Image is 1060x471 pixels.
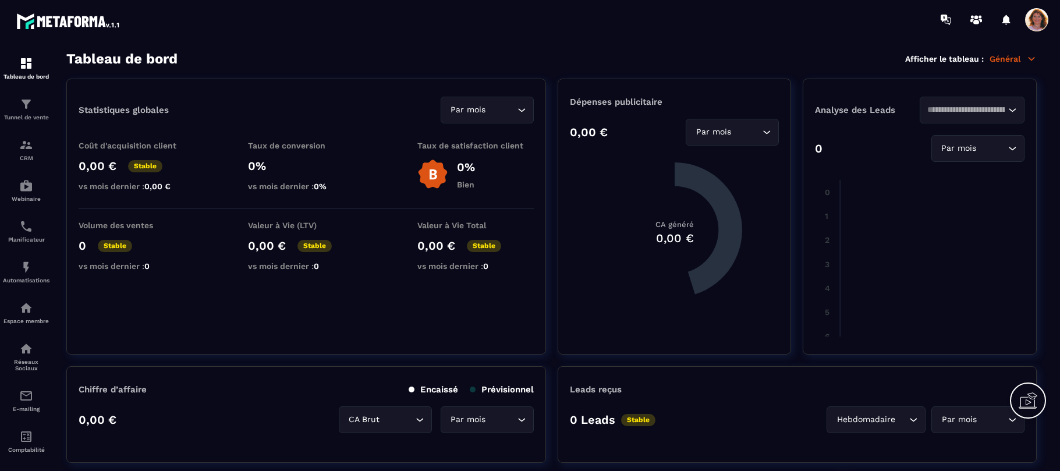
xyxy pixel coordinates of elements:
[314,182,327,191] span: 0%
[79,239,86,253] p: 0
[905,54,984,63] p: Afficher le tableau :
[79,413,116,427] p: 0,00 €
[448,413,488,426] span: Par mois
[79,261,195,271] p: vs mois dernier :
[417,239,455,253] p: 0,00 €
[827,406,926,433] div: Search for option
[990,54,1037,64] p: Général
[441,97,534,123] div: Search for option
[79,141,195,150] p: Coût d'acquisition client
[3,406,49,412] p: E-mailing
[3,292,49,333] a: automationsautomationsEspace membre
[248,261,364,271] p: vs mois dernier :
[693,126,733,139] span: Par mois
[898,413,906,426] input: Search for option
[417,141,534,150] p: Taux de satisfaction client
[98,240,132,252] p: Stable
[297,240,332,252] p: Stable
[79,159,116,173] p: 0,00 €
[3,129,49,170] a: formationformationCRM
[834,413,898,426] span: Hebdomadaire
[825,260,829,269] tspan: 3
[815,105,920,115] p: Analyse des Leads
[570,384,622,395] p: Leads reçus
[3,447,49,453] p: Comptabilité
[248,182,364,191] p: vs mois dernier :
[66,51,178,67] h3: Tableau de bord
[470,384,534,395] p: Prévisionnel
[417,261,534,271] p: vs mois dernier :
[248,221,364,230] p: Valeur à Vie (LTV)
[19,430,33,444] img: accountant
[3,196,49,202] p: Webinaire
[3,170,49,211] a: automationsautomationsWebinaire
[19,97,33,111] img: formation
[825,235,829,245] tspan: 2
[417,159,448,190] img: b-badge-o.b3b20ee6.svg
[441,406,534,433] div: Search for option
[686,119,779,146] div: Search for option
[488,104,515,116] input: Search for option
[19,342,33,356] img: social-network
[815,141,823,155] p: 0
[19,389,33,403] img: email
[144,182,171,191] span: 0,00 €
[733,126,760,139] input: Search for option
[339,406,432,433] div: Search for option
[79,105,169,115] p: Statistiques globales
[382,413,413,426] input: Search for option
[19,138,33,152] img: formation
[825,284,830,293] tspan: 4
[19,219,33,233] img: scheduler
[248,239,286,253] p: 0,00 €
[621,414,655,426] p: Stable
[409,384,458,395] p: Encaissé
[3,73,49,80] p: Tableau de bord
[79,221,195,230] p: Volume des ventes
[488,413,515,426] input: Search for option
[79,182,195,191] p: vs mois dernier :
[939,413,979,426] span: Par mois
[570,125,608,139] p: 0,00 €
[931,135,1024,162] div: Search for option
[417,221,534,230] p: Valeur à Vie Total
[3,359,49,371] p: Réseaux Sociaux
[457,180,475,189] p: Bien
[79,384,147,395] p: Chiffre d’affaire
[3,277,49,284] p: Automatisations
[248,159,364,173] p: 0%
[920,97,1024,123] div: Search for option
[979,142,1005,155] input: Search for option
[825,187,830,197] tspan: 0
[467,240,501,252] p: Stable
[570,413,615,427] p: 0 Leads
[979,413,1005,426] input: Search for option
[3,380,49,421] a: emailemailE-mailing
[314,261,319,271] span: 0
[248,141,364,150] p: Taux de conversion
[19,260,33,274] img: automations
[19,301,33,315] img: automations
[483,261,488,271] span: 0
[3,252,49,292] a: automationsautomationsAutomatisations
[570,97,779,107] p: Dépenses publicitaire
[3,114,49,121] p: Tunnel de vente
[128,160,162,172] p: Stable
[939,142,979,155] span: Par mois
[3,318,49,324] p: Espace membre
[3,211,49,252] a: schedulerschedulerPlanificateur
[457,160,475,174] p: 0%
[825,211,828,221] tspan: 1
[825,307,829,317] tspan: 5
[448,104,488,116] span: Par mois
[19,179,33,193] img: automations
[3,236,49,243] p: Planificateur
[3,333,49,380] a: social-networksocial-networkRéseaux Sociaux
[3,88,49,129] a: formationformationTunnel de vente
[3,155,49,161] p: CRM
[346,413,382,426] span: CA Brut
[825,332,830,341] tspan: 6
[927,104,1005,116] input: Search for option
[3,421,49,462] a: accountantaccountantComptabilité
[19,56,33,70] img: formation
